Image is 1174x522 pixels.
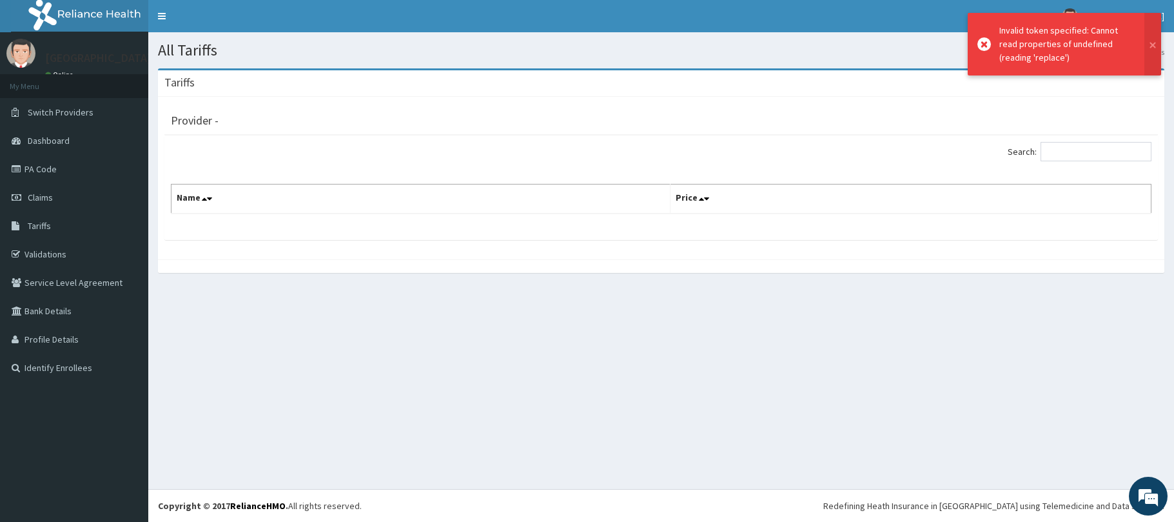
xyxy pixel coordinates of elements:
span: Dashboard [28,135,70,146]
span: Switch Providers [28,106,93,118]
span: [GEOGRAPHIC_DATA] [1086,10,1164,22]
label: Search: [1008,142,1151,161]
span: Claims [28,192,53,203]
div: Invalid token specified: Cannot read properties of undefined (reading 'replace') [999,24,1132,65]
th: Price [670,185,1151,214]
strong: Copyright © 2017 . [158,500,288,512]
footer: All rights reserved. [148,489,1174,522]
a: RelianceHMO [230,500,286,512]
input: Search: [1041,142,1151,161]
div: Redefining Heath Insurance in [GEOGRAPHIC_DATA] using Telemedicine and Data Science! [823,499,1164,512]
th: Name [171,185,670,214]
h1: All Tariffs [158,42,1164,59]
h3: Provider - [171,115,219,126]
span: Tariffs [28,220,51,232]
h3: Tariffs [164,77,195,88]
a: Online [45,70,76,79]
img: User Image [1062,8,1078,25]
p: [GEOGRAPHIC_DATA] [45,52,152,64]
img: User Image [6,39,35,68]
